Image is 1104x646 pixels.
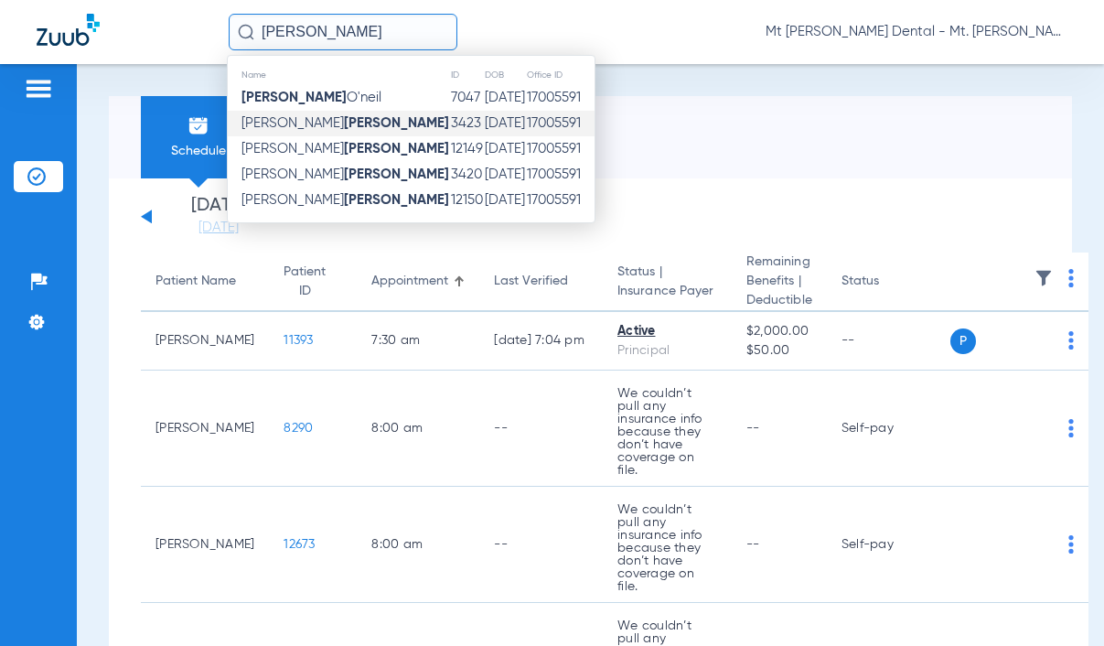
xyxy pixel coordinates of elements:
[766,23,1067,41] span: Mt [PERSON_NAME] Dental - Mt. [PERSON_NAME] Dental
[229,14,457,50] input: Search for patients
[241,167,449,181] span: [PERSON_NAME]
[450,85,484,111] td: 7047
[450,111,484,136] td: 3423
[24,78,53,100] img: hamburger-icon
[827,371,950,487] td: Self-pay
[450,188,484,213] td: 12150
[371,272,448,291] div: Appointment
[479,312,603,371] td: [DATE] 7:04 PM
[526,188,595,213] td: 17005591
[617,341,717,361] div: Principal
[1068,535,1074,554] img: group-dot-blue.svg
[617,322,717,341] div: Active
[526,65,595,85] th: Office ID
[141,371,269,487] td: [PERSON_NAME]
[827,253,950,312] th: Status
[746,422,760,435] span: --
[228,65,450,85] th: Name
[164,197,273,237] li: [DATE]
[526,85,595,111] td: 17005591
[494,272,588,291] div: Last Verified
[450,162,484,188] td: 3420
[479,371,603,487] td: --
[155,142,241,160] span: Schedule
[484,85,526,111] td: [DATE]
[827,487,950,603] td: Self-pay
[1068,419,1074,437] img: group-dot-blue.svg
[188,114,209,136] img: Schedule
[526,111,595,136] td: 17005591
[241,193,449,207] span: [PERSON_NAME]
[603,253,732,312] th: Status |
[617,387,717,477] p: We couldn’t pull any insurance info because they don’t have coverage on file.
[37,14,100,46] img: Zuub Logo
[827,312,950,371] td: --
[141,487,269,603] td: [PERSON_NAME]
[241,116,449,130] span: [PERSON_NAME]
[284,263,342,301] div: Patient ID
[284,422,313,435] span: 8290
[1068,269,1074,287] img: group-dot-blue.svg
[284,538,315,551] span: 12673
[484,111,526,136] td: [DATE]
[746,291,812,310] span: Deductible
[344,193,449,207] strong: [PERSON_NAME]
[484,162,526,188] td: [DATE]
[357,371,479,487] td: 8:00 AM
[344,167,449,181] strong: [PERSON_NAME]
[484,188,526,213] td: [DATE]
[617,282,717,301] span: Insurance Payer
[284,263,326,301] div: Patient ID
[238,24,254,40] img: Search Icon
[479,487,603,603] td: --
[371,272,465,291] div: Appointment
[484,136,526,162] td: [DATE]
[1068,331,1074,350] img: group-dot-blue.svg
[450,136,484,162] td: 12149
[950,328,976,354] span: P
[344,142,449,156] strong: [PERSON_NAME]
[164,219,273,237] a: [DATE]
[241,91,347,104] strong: [PERSON_NAME]
[526,162,595,188] td: 17005591
[344,116,449,130] strong: [PERSON_NAME]
[155,272,236,291] div: Patient Name
[732,253,827,312] th: Remaining Benefits |
[526,136,595,162] td: 17005591
[450,65,484,85] th: ID
[357,487,479,603] td: 8:00 AM
[241,91,381,104] span: O'neil
[746,341,812,361] span: $50.00
[155,272,254,291] div: Patient Name
[494,272,568,291] div: Last Verified
[357,312,479,371] td: 7:30 AM
[746,538,760,551] span: --
[1034,269,1053,287] img: filter.svg
[617,503,717,593] p: We couldn’t pull any insurance info because they don’t have coverage on file.
[241,142,449,156] span: [PERSON_NAME]
[484,65,526,85] th: DOB
[746,322,812,341] span: $2,000.00
[284,334,313,347] span: 11393
[141,312,269,371] td: [PERSON_NAME]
